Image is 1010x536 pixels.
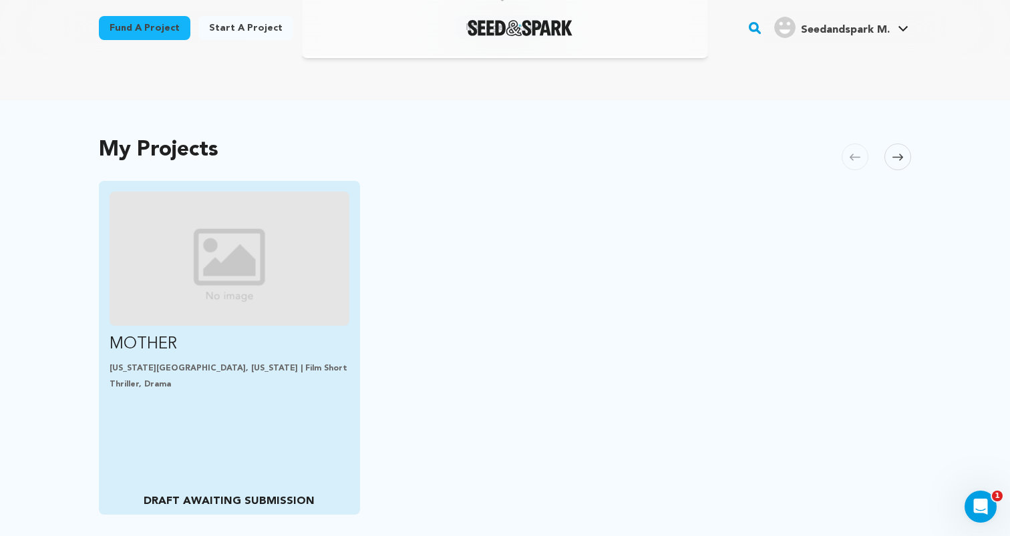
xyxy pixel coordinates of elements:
p: Thriller, Drama [110,379,349,390]
span: Seedandspark M. [801,25,890,35]
a: Fund a project [99,16,190,40]
a: Start a project [198,16,293,40]
p: MOTHER [110,334,349,355]
img: user.png [774,17,796,38]
div: Seedandspark M.'s Profile [774,17,890,38]
h2: My Projects [99,141,218,160]
span: 1 [992,491,1003,501]
a: Fund MOTHER [110,192,349,398]
a: Seed&Spark Homepage [468,20,572,36]
img: Seed&Spark Logo Dark Mode [468,20,572,36]
a: Seedandspark M.'s Profile [772,14,911,38]
p: [US_STATE][GEOGRAPHIC_DATA], [US_STATE] | Film Short [110,363,349,374]
iframe: Intercom live chat [965,491,997,523]
span: Seedandspark M.'s Profile [772,14,911,42]
p: DRAFT AWAITING SUBMISSION [110,493,349,509]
